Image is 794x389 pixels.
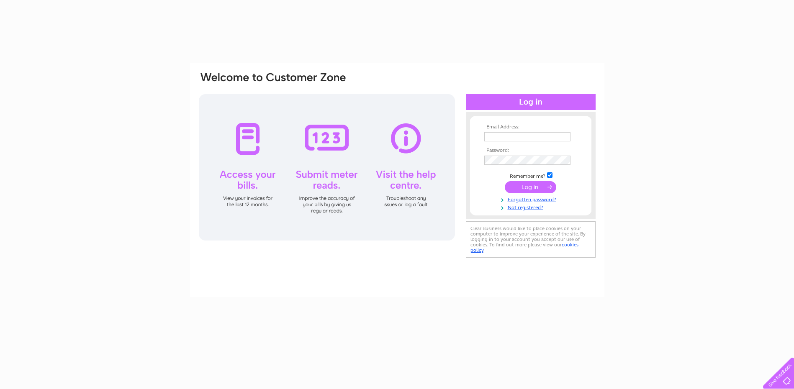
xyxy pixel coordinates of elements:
[466,221,596,258] div: Clear Business would like to place cookies on your computer to improve your experience of the sit...
[482,148,579,154] th: Password:
[484,203,579,211] a: Not registered?
[470,242,578,253] a: cookies policy
[484,195,579,203] a: Forgotten password?
[505,181,556,193] input: Submit
[482,171,579,179] td: Remember me?
[482,124,579,130] th: Email Address:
